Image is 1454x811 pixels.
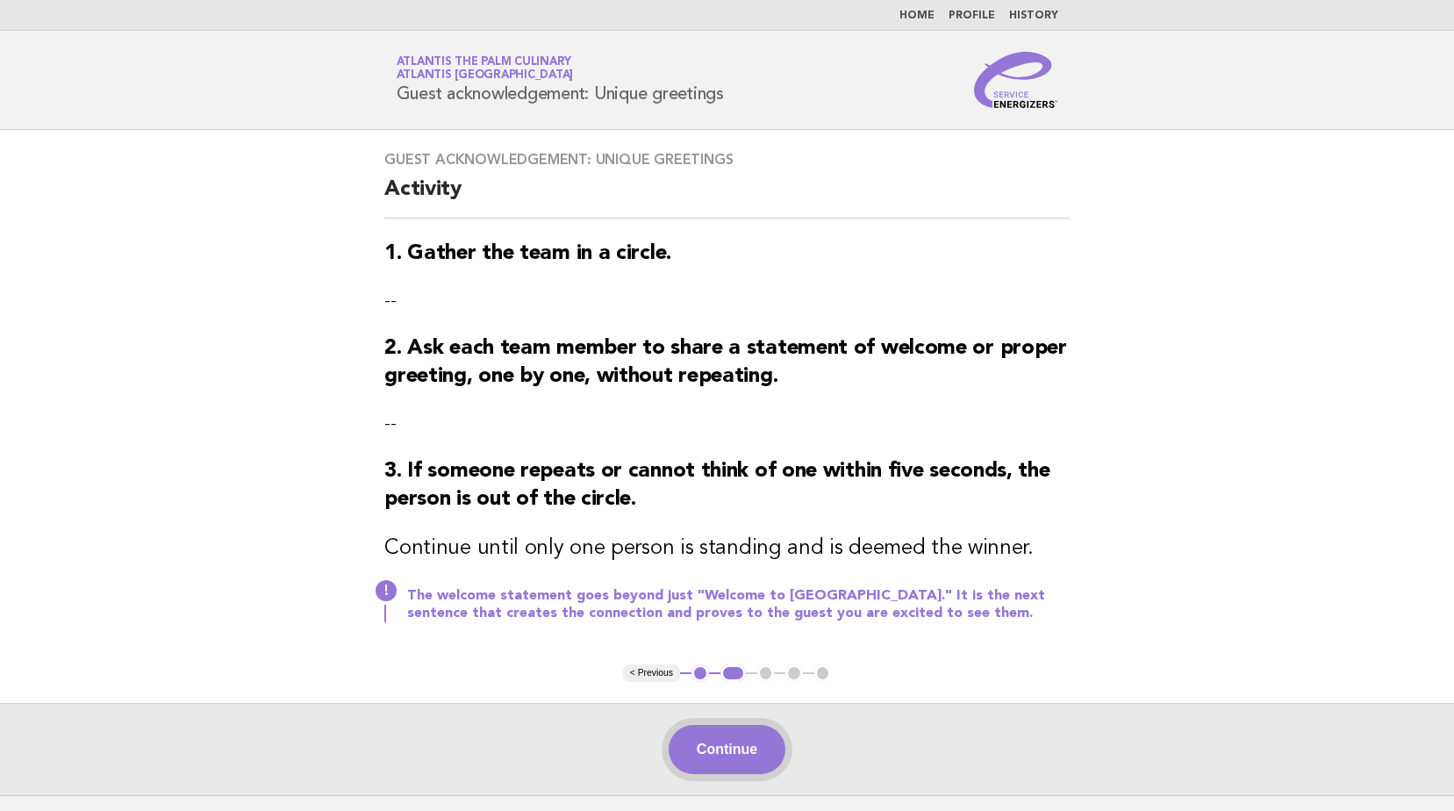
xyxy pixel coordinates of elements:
[397,57,724,103] h1: Guest acknowledgement: Unique greetings
[384,289,1070,313] p: --
[384,151,1070,169] h3: Guest acknowledgement: Unique greetings
[384,461,1049,510] strong: 3. If someone repeats or cannot think of one within five seconds, the person is out of the circle.
[669,725,785,774] button: Continue
[974,52,1058,108] img: Service Energizers
[720,664,746,682] button: 2
[407,587,1070,622] p: The welcome statement goes beyond just "Welcome to [GEOGRAPHIC_DATA]." It is the next sentence th...
[384,243,671,264] strong: 1. Gather the team in a circle.
[899,11,935,21] a: Home
[691,664,709,682] button: 1
[384,338,1067,387] strong: 2. Ask each team member to share a statement of welcome or proper greeting, one by one, without r...
[1009,11,1058,21] a: History
[384,176,1070,219] h2: Activity
[397,56,574,81] a: Atlantis The Palm CulinaryAtlantis [GEOGRAPHIC_DATA]
[623,664,680,682] button: < Previous
[384,535,1070,563] h3: Continue until only one person is standing and is deemed the winner.
[384,412,1070,436] p: --
[949,11,995,21] a: Profile
[397,70,574,82] span: Atlantis [GEOGRAPHIC_DATA]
